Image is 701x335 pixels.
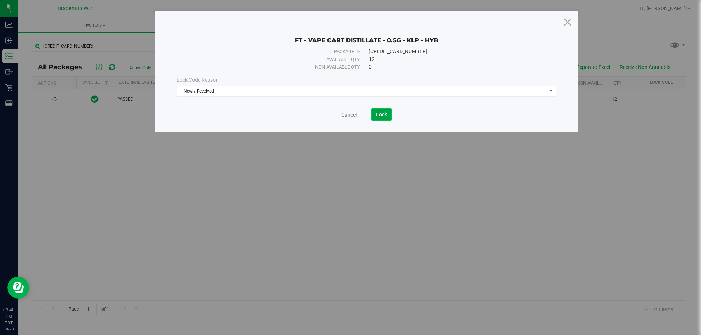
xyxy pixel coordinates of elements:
[376,112,387,117] span: Lock
[177,77,219,83] span: Lock Code Reason
[193,63,360,71] div: Non-available qty
[341,111,357,118] a: Cancel
[547,86,556,96] span: select
[193,56,360,63] div: Available qty
[371,108,392,121] button: Lock
[7,277,29,299] iframe: Resource center
[177,26,556,44] div: FT - VAPE CART DISTILLATE - 0.5G - KLP - HYB
[193,48,360,55] div: Package ID
[369,48,540,55] div: [CREDIT_CARD_NUMBER]
[177,86,547,96] span: Newly Received
[369,63,540,71] div: 0
[369,55,540,63] div: 12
